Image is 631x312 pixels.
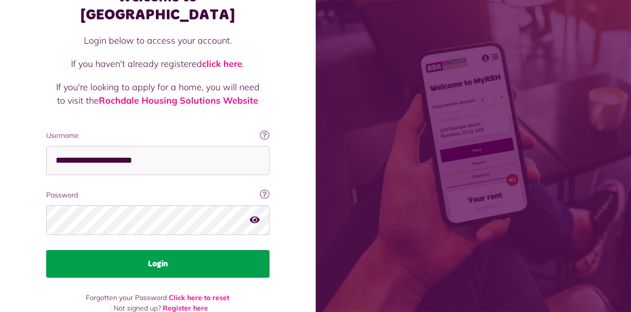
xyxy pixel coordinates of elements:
p: If you haven't already registered . [56,57,260,70]
p: If you're looking to apply for a home, you will need to visit the [56,80,260,107]
button: Login [46,250,270,278]
a: Click here to reset [169,293,229,302]
label: Username [46,130,270,141]
a: Rochdale Housing Solutions Website [99,95,258,106]
span: Forgotten your Password [86,293,167,302]
label: Password [46,190,270,200]
p: Login below to access your account. [56,34,260,47]
a: click here [202,58,242,69]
